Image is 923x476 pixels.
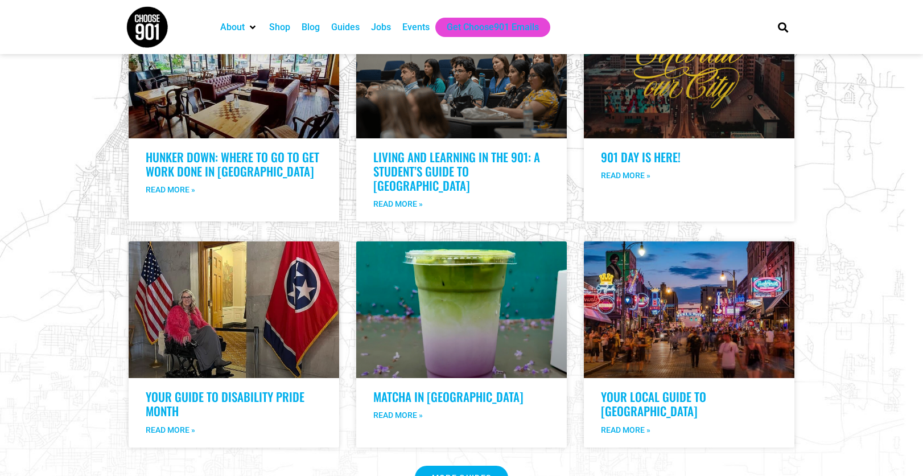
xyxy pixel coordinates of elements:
a: Read more about Matcha in Memphis [373,409,423,421]
a: Your Local Guide to [GEOGRAPHIC_DATA] [601,388,706,420]
a: Guides [331,20,360,34]
a: Crowd of people walk along a busy street lined with neon signs, bars, and restaurants at dusk und... [584,241,794,378]
div: Search [774,18,793,36]
a: Matcha in [GEOGRAPHIC_DATA] [373,388,524,405]
a: Read more about Your Guide to Disability Pride Month [146,424,195,436]
a: Hunker Down: Where to Go to Get Work Done in [GEOGRAPHIC_DATA] [146,148,319,180]
a: Get Choose901 Emails [447,20,539,34]
a: Events [402,20,430,34]
a: Jobs [371,20,391,34]
a: 901 Day is Here! [601,148,681,166]
a: Read more about Hunker Down: Where to Go to Get Work Done in Memphis [146,184,195,196]
nav: Main nav [215,18,759,37]
a: Read more about Living and learning in the 901: A student’s guide to Memphis [373,198,423,210]
a: Shop [269,20,290,34]
a: About [220,20,245,34]
a: A person in a wheelchair, wearing a pink jacket, sits between the U.S. flag and the Tennessee sta... [129,241,339,378]
a: Your Guide to Disability Pride Month [146,388,304,420]
a: A group of students sit attentively in a lecture hall, listening to a presentation. Some have not... [356,2,567,138]
a: A plastic cup with a layered Matcha drink featuring green, white, and purple colors, placed on a ... [356,241,567,378]
a: Read more about 901 Day is Here! [601,170,650,182]
a: Living and learning in the 901: A student’s guide to [GEOGRAPHIC_DATA] [373,148,540,194]
a: Read more about Your Local Guide to Downtown Memphis [601,424,650,436]
div: About [215,18,263,37]
a: Blog [302,20,320,34]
